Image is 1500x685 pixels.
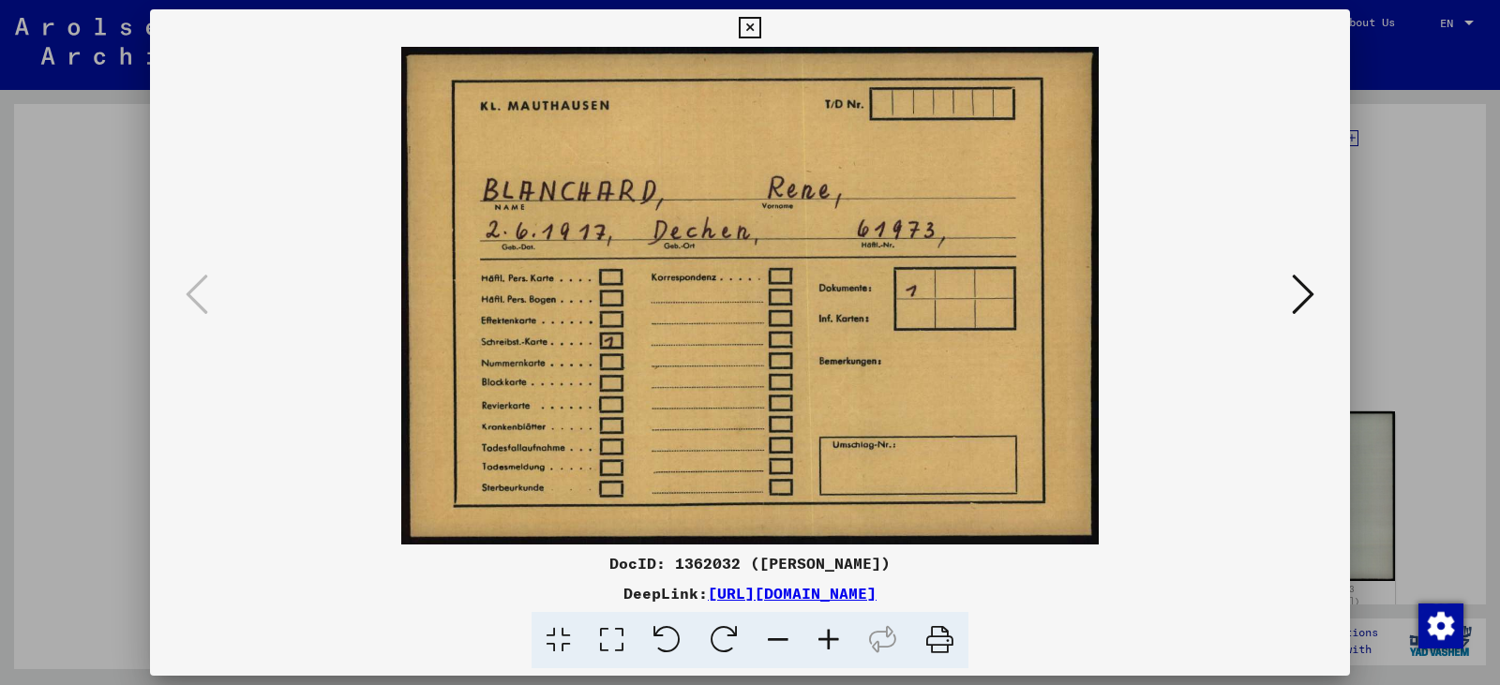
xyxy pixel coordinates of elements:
div: Change consent [1417,603,1462,648]
a: [URL][DOMAIN_NAME] [708,584,877,603]
img: 001.jpg [214,47,1286,544]
div: DeepLink: [150,582,1350,604]
div: DocID: 1362032 ([PERSON_NAME]) [150,552,1350,574]
img: Change consent [1418,603,1463,648]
